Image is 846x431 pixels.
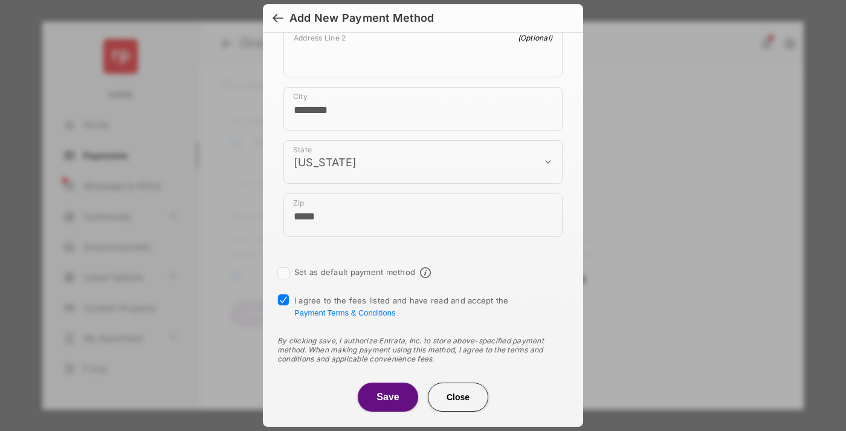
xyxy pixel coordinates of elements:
div: By clicking save, I authorize Entrata, Inc. to store above-specified payment method. When making ... [277,336,569,363]
span: Default payment method info [420,267,431,278]
div: payment_method_screening[postal_addresses][postalCode] [283,193,563,237]
div: payment_method_screening[postal_addresses][locality] [283,87,563,131]
button: I agree to the fees listed and have read and accept the [294,308,395,317]
label: Set as default payment method [294,267,415,277]
div: payment_method_screening[postal_addresses][addressLine2] [283,28,563,77]
div: payment_method_screening[postal_addresses][administrativeArea] [283,140,563,184]
button: Close [428,383,488,412]
button: Save [358,383,418,412]
div: Add New Payment Method [289,11,434,25]
span: I agree to the fees listed and have read and accept the [294,296,509,317]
